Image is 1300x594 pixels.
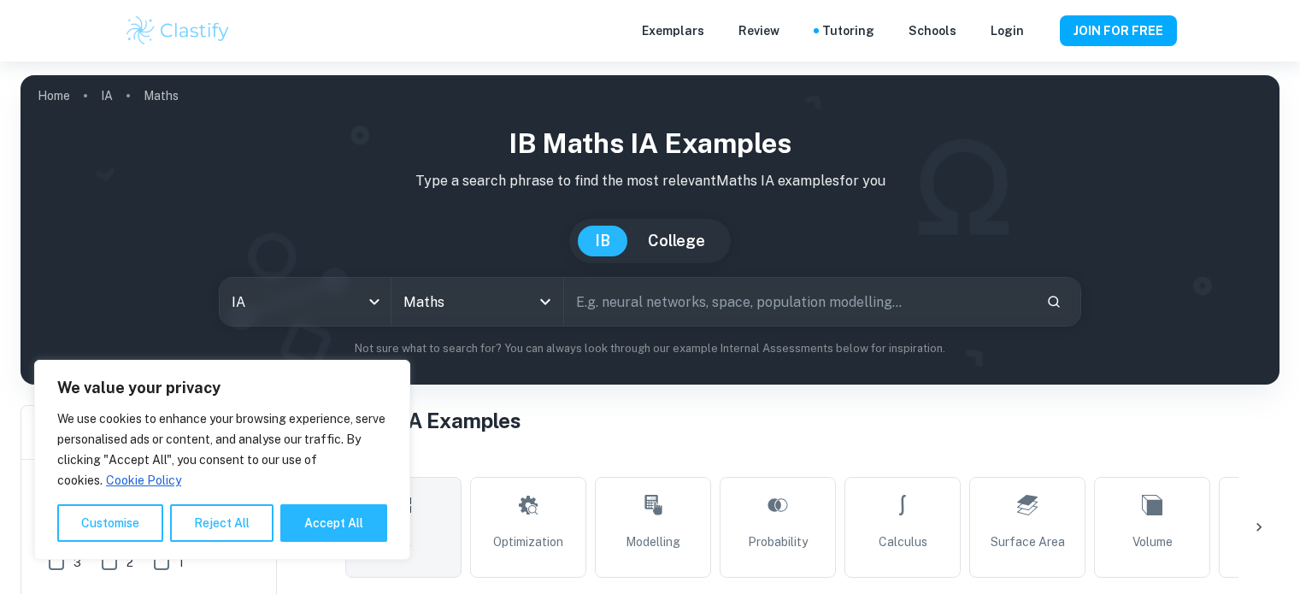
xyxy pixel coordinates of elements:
[57,504,163,542] button: Customise
[170,504,274,542] button: Reject All
[533,290,557,314] button: Open
[220,278,391,326] div: IA
[1039,287,1068,316] button: Search
[642,21,704,40] p: Exemplars
[34,123,1266,164] h1: IB Maths IA examples
[991,21,1024,40] a: Login
[991,532,1065,551] span: Surface Area
[1132,532,1173,551] span: Volume
[57,378,387,398] p: We value your privacy
[34,171,1266,191] p: Type a search phrase to find the most relevant Maths IA examples for you
[34,340,1266,357] p: Not sure what to search for? You can always look through our example Internal Assessments below f...
[564,278,1032,326] input: E.g. neural networks, space, population modelling...
[879,532,927,551] span: Calculus
[57,409,387,491] p: We use cookies to enhance your browsing experience, serve personalised ads or content, and analys...
[21,75,1279,385] img: profile cover
[179,553,184,572] span: 1
[493,532,563,551] span: Optimization
[909,21,956,40] a: Schools
[34,360,410,560] div: We value your privacy
[578,226,627,256] button: IB
[631,226,722,256] button: College
[38,84,70,108] a: Home
[101,84,113,108] a: IA
[304,450,1279,470] h6: Topic
[1060,15,1177,46] button: JOIN FOR FREE
[304,405,1279,436] h1: All Maths IA Examples
[1038,26,1046,35] button: Help and Feedback
[738,21,779,40] p: Review
[74,553,81,572] span: 3
[124,14,232,48] img: Clastify logo
[822,21,874,40] a: Tutoring
[144,86,179,105] p: Maths
[280,504,387,542] button: Accept All
[126,553,133,572] span: 2
[105,473,182,488] a: Cookie Policy
[626,532,680,551] span: Modelling
[748,532,808,551] span: Probability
